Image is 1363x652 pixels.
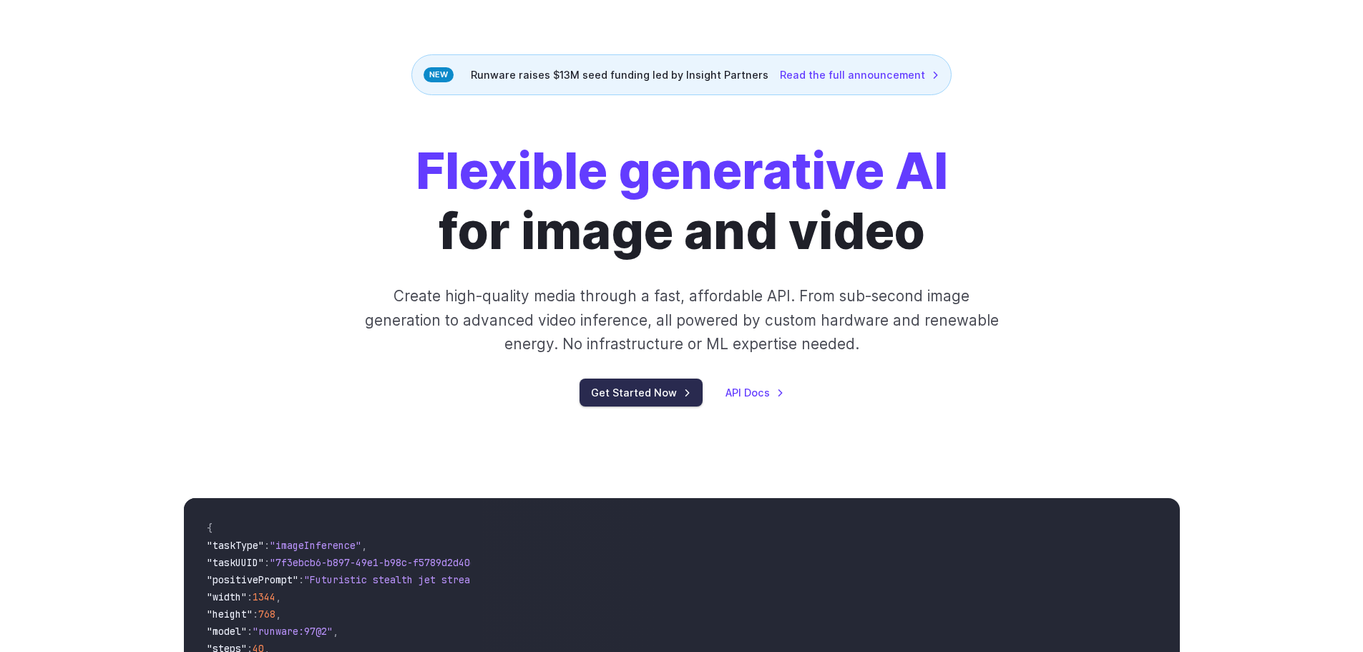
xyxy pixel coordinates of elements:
[275,608,281,621] span: ,
[275,590,281,603] span: ,
[580,379,703,407] a: Get Started Now
[780,67,939,83] a: Read the full announcement
[207,573,298,586] span: "positivePrompt"
[270,539,361,552] span: "imageInference"
[361,539,367,552] span: ,
[207,608,253,621] span: "height"
[726,384,784,401] a: API Docs
[207,625,247,638] span: "model"
[416,141,948,261] h1: for image and video
[416,140,948,201] strong: Flexible generative AI
[253,608,258,621] span: :
[207,556,264,569] span: "taskUUID"
[253,625,333,638] span: "runware:97@2"
[253,590,275,603] span: 1344
[247,590,253,603] span: :
[264,539,270,552] span: :
[411,54,952,95] div: Runware raises $13M seed funding led by Insight Partners
[304,573,825,586] span: "Futuristic stealth jet streaking through a neon-lit cityscape with glowing purple exhaust"
[333,625,338,638] span: ,
[270,556,487,569] span: "7f3ebcb6-b897-49e1-b98c-f5789d2d40d7"
[258,608,275,621] span: 768
[247,625,253,638] span: :
[207,590,247,603] span: "width"
[298,573,304,586] span: :
[207,522,212,535] span: {
[264,556,270,569] span: :
[363,284,1000,356] p: Create high-quality media through a fast, affordable API. From sub-second image generation to adv...
[207,539,264,552] span: "taskType"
